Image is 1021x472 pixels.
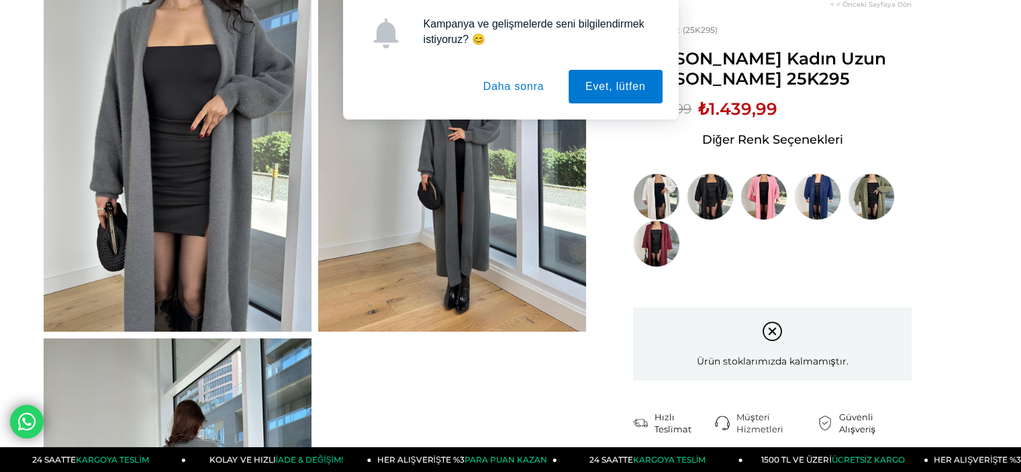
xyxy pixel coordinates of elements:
img: shipping.png [633,416,648,430]
span: Diğer Renk Seçenekleri [701,129,842,150]
span: İADE & DEĞİŞİM! [275,455,342,465]
img: call-center.png [715,416,730,430]
button: Daha sonra [467,70,561,103]
span: KARGOYA TESLİM [633,455,706,465]
a: HER ALIŞVERİŞTE %3PARA PUAN KAZAN [372,447,558,472]
span: PARA PUAN KAZAN [465,455,547,465]
img: Eric Lacivert Kadın Uzun Triko Hırka 25K295 [794,173,841,220]
img: notification icon [371,18,401,48]
a: 1500 TL VE ÜZERİÜCRETSİZ KARGO [743,447,929,472]
img: Eric Pembe Kadın Uzun Triko Hırka 25K295 [740,173,787,220]
button: Evet, lütfen [569,70,663,103]
a: KOLAY VE HIZLIİADE & DEĞİŞİM! [186,447,372,472]
img: Eric Bordo Kadın Uzun Triko Hırka 25K295 [633,220,680,267]
img: Eric Siyah Kadın Uzun Triko Hırka 25K295 [687,173,734,220]
div: Kampanya ve gelişmelerde seni bilgilendirmek istiyoruz? 😊 [413,16,663,47]
img: Eric Beyaz Kadın Uzun Triko Hırka 25K295 [633,173,680,220]
div: Ürün stoklarımızda kalmamıştır. [633,308,912,381]
img: security.png [818,416,832,430]
img: Eric Haki Kadın Uzun Triko Hırka 25K295 [848,173,895,220]
span: KARGOYA TESLİM [76,455,148,465]
a: 24 SAATTEKARGOYA TESLİM [1,447,187,472]
a: 24 SAATTEKARGOYA TESLİM [557,447,743,472]
div: Hızlı Teslimat [654,411,715,435]
div: Müşteri Hizmetleri [736,411,818,435]
span: ÜCRETSİZ KARGO [832,455,905,465]
div: Güvenli Alışveriş [839,411,912,435]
